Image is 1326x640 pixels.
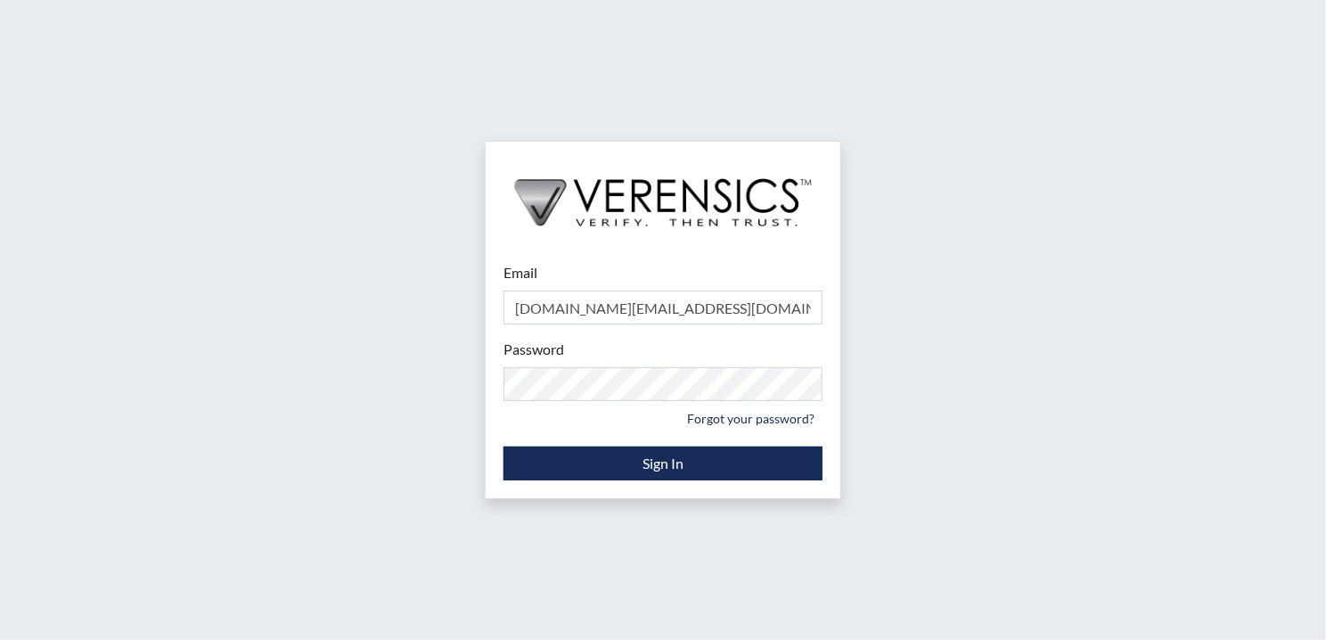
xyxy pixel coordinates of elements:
[503,447,823,480] button: Sign In
[503,262,537,283] label: Email
[503,339,564,360] label: Password
[679,405,823,432] a: Forgot your password?
[503,291,823,324] input: Email
[486,142,840,245] img: logo-wide-black.2aad4157.png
